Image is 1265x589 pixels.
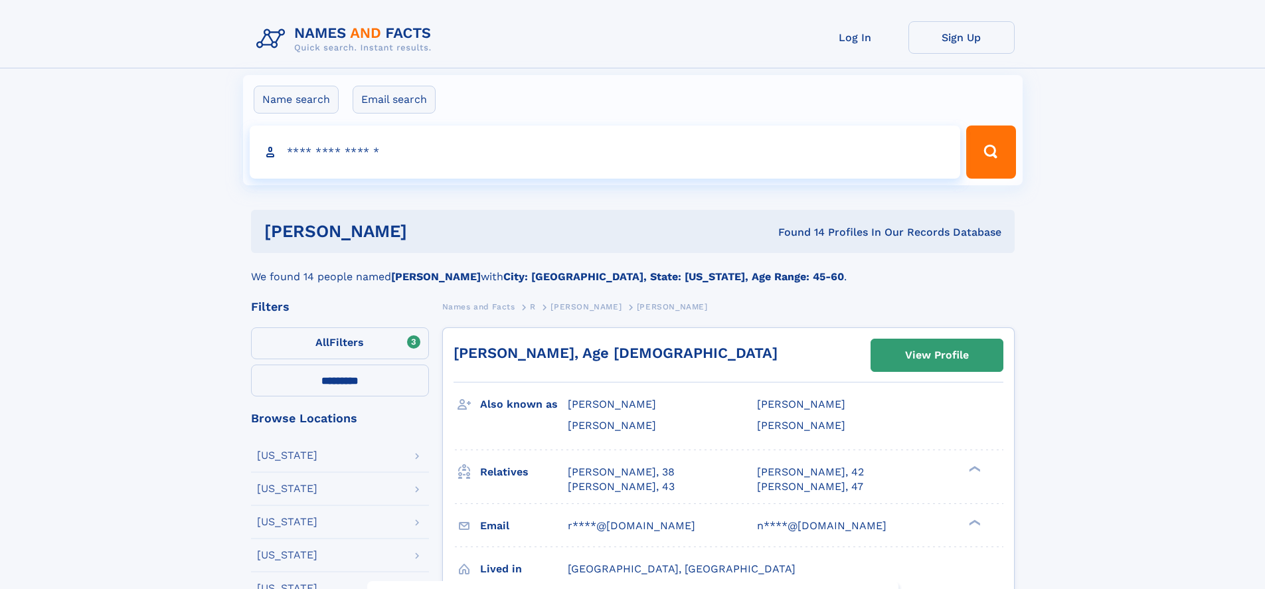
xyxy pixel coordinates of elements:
[264,223,593,240] h1: [PERSON_NAME]
[251,21,442,57] img: Logo Names and Facts
[251,301,429,313] div: Filters
[480,461,568,483] h3: Relatives
[568,465,675,479] a: [PERSON_NAME], 38
[908,21,1015,54] a: Sign Up
[251,253,1015,285] div: We found 14 people named with .
[257,517,317,527] div: [US_STATE]
[802,21,908,54] a: Log In
[391,270,481,283] b: [PERSON_NAME]
[353,86,436,114] label: Email search
[315,336,329,349] span: All
[568,419,656,432] span: [PERSON_NAME]
[480,393,568,416] h3: Also known as
[966,518,981,527] div: ❯
[757,479,863,494] a: [PERSON_NAME], 47
[257,550,317,560] div: [US_STATE]
[550,302,622,311] span: [PERSON_NAME]
[905,340,969,371] div: View Profile
[251,327,429,359] label: Filters
[530,302,536,311] span: R
[480,515,568,537] h3: Email
[871,339,1003,371] a: View Profile
[568,479,675,494] a: [PERSON_NAME], 43
[592,225,1001,240] div: Found 14 Profiles In Our Records Database
[550,298,622,315] a: [PERSON_NAME]
[257,483,317,494] div: [US_STATE]
[257,450,317,461] div: [US_STATE]
[530,298,536,315] a: R
[503,270,844,283] b: City: [GEOGRAPHIC_DATA], State: [US_STATE], Age Range: 45-60
[480,558,568,580] h3: Lived in
[251,412,429,424] div: Browse Locations
[442,298,515,315] a: Names and Facts
[568,398,656,410] span: [PERSON_NAME]
[637,302,708,311] span: [PERSON_NAME]
[254,86,339,114] label: Name search
[250,126,961,179] input: search input
[757,398,845,410] span: [PERSON_NAME]
[966,464,981,473] div: ❯
[454,345,778,361] a: [PERSON_NAME], Age [DEMOGRAPHIC_DATA]
[568,562,796,575] span: [GEOGRAPHIC_DATA], [GEOGRAPHIC_DATA]
[966,126,1015,179] button: Search Button
[757,419,845,432] span: [PERSON_NAME]
[757,465,864,479] a: [PERSON_NAME], 42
